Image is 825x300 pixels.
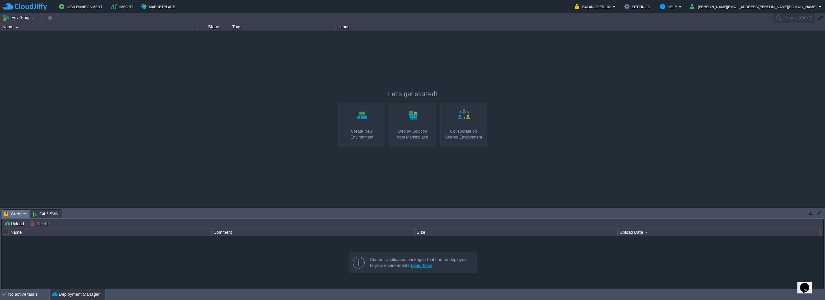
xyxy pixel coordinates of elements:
[1,23,197,31] div: Name
[624,3,652,11] button: Settings
[198,23,230,31] div: Status
[8,289,49,300] div: No active tasks
[660,3,679,11] button: Help
[231,23,335,31] div: Tags
[338,103,385,147] a: Create New Environment
[389,103,436,147] a: Deploy Solutionfrom Marketplace
[370,257,471,268] div: Custom application packages that can be deployed to your environments.
[440,103,487,147] a: Collaborate onShared Environment
[340,128,383,140] div: Create New Environment
[30,221,51,226] button: Delete
[2,3,47,11] img: CloudJiffy
[690,3,818,11] button: [PERSON_NAME][EMAIL_ADDRESS][PERSON_NAME][DOMAIN_NAME]
[442,128,485,140] div: Collaborate on Shared Environment
[391,128,434,140] div: Deploy Solution from Marketplace
[618,228,820,236] div: Upload Date
[4,210,26,218] span: Archive
[797,274,818,293] iframe: chat widget
[212,228,414,236] div: Comment
[111,3,135,11] button: Import
[33,210,58,218] span: Git / SVN
[52,291,100,298] button: Deployment Manager
[411,263,432,268] a: Learn More
[9,228,211,236] div: Name
[4,221,26,226] button: Upload
[141,3,177,11] button: Marketplace
[2,13,35,22] button: Env Groups
[338,89,487,98] p: Let's get started!
[575,3,613,11] button: Balance ₹51.02
[59,3,104,11] button: New Environment
[415,228,617,236] div: Size
[15,26,18,28] img: AMDAwAAAACH5BAEAAAAALAAAAAABAAEAAAICRAEAOw==
[336,23,405,31] div: Usage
